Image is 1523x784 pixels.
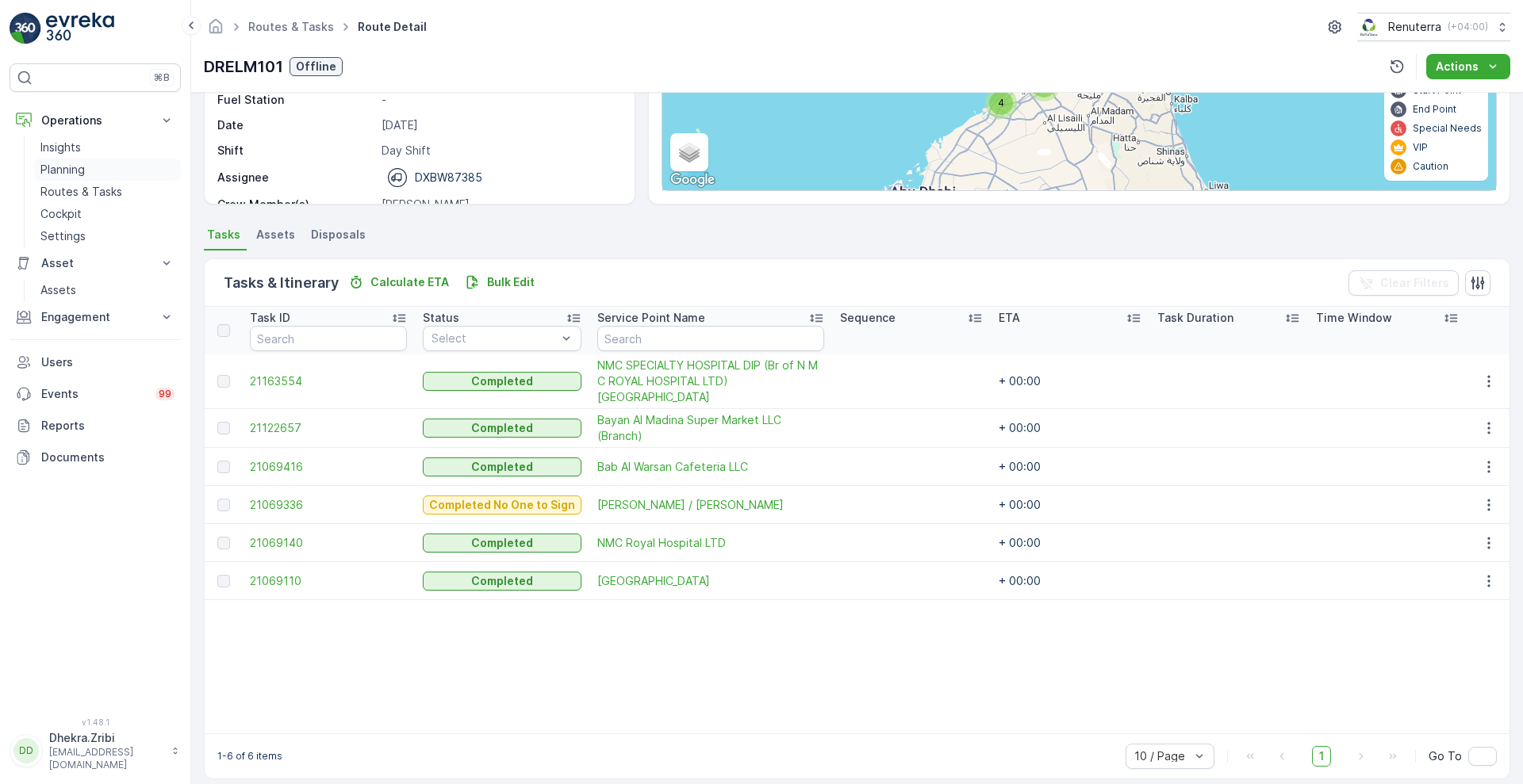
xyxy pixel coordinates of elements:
a: 21069110 [250,573,407,589]
a: Homepage [207,24,224,37]
p: VIP [1413,141,1428,154]
div: Toggle Row Selected [217,422,230,434]
a: Insights [34,136,181,159]
p: Cockpit [40,206,82,222]
p: ( +04:00 ) [1448,21,1488,33]
p: DRELM101 [204,55,283,78]
button: Completed [423,534,581,553]
span: Disposals [311,227,366,243]
div: Toggle Row Selected [217,575,230,587]
p: Task Duration [1157,310,1233,326]
p: Tasks & Itinerary [224,272,339,294]
span: Route Detail [355,19,430,35]
p: Clear Filters [1380,275,1449,291]
p: Routes & Tasks [40,184,122,200]
p: Completed [471,459,533,475]
p: Engagement [41,309,149,325]
p: Completed No One to Sign [429,497,575,513]
button: DDDhekra.Zribi[EMAIL_ADDRESS][DOMAIN_NAME] [10,730,181,771]
a: 21069140 [250,535,407,551]
a: Routes & Tasks [34,181,181,203]
button: Completed [423,372,581,391]
button: Completed [423,572,581,591]
p: ETA [999,310,1020,326]
p: Caution [1413,160,1448,173]
p: Completed [471,420,533,436]
p: Select [432,331,557,346]
a: Open this area in Google Maps (opens a new window) [666,170,719,190]
a: Settings [34,225,181,247]
a: Al Zahra Hospital [597,573,824,589]
a: 21122657 [250,420,407,436]
p: Offline [296,59,336,75]
span: NMC SPECIALTY HOSPITAL DIP (Br of N M C ROYAL HOSPITAL LTD) [GEOGRAPHIC_DATA] [597,358,824,405]
img: logo_light-DOdMpM7g.png [46,13,114,44]
div: Toggle Row Selected [217,375,230,388]
input: Search [250,326,407,351]
p: Assignee [217,170,269,185]
p: Asset [41,255,149,271]
p: Special Needs [1413,122,1482,135]
button: Actions [1426,54,1510,79]
img: logo [10,13,41,44]
p: Status [423,310,459,326]
button: Clear Filters [1348,270,1459,296]
div: 4 [985,87,1017,119]
div: Toggle Row Selected [217,499,230,511]
p: Assets [40,282,76,298]
a: Yoko Sizzler / Barsha [597,497,824,513]
td: + 00:00 [991,409,1149,448]
p: Operations [41,113,149,128]
p: Completed [471,535,533,551]
a: NMC Royal Hospital LTD [597,535,824,551]
p: Shift [217,143,375,159]
span: 4 [998,97,1004,109]
button: Completed [423,419,581,438]
button: Completed [423,457,581,476]
p: Completed [471,573,533,589]
p: Dhekra.Zribi [49,730,163,746]
p: Time Window [1316,310,1392,326]
span: 1 [1312,746,1331,767]
span: v 1.48.1 [10,717,181,727]
button: Engagement [10,301,181,333]
p: Crew Member(s) [217,197,375,212]
td: + 00:00 [991,524,1149,562]
p: Day Shift [382,143,618,159]
p: Insights [40,140,81,155]
p: 99 [159,388,171,400]
a: Layers [672,135,707,170]
p: Date [217,117,375,133]
a: Bab Al Warsan Cafeteria LLC [597,459,824,475]
button: Operations [10,105,181,136]
a: Reports [10,410,181,442]
p: Events [41,386,146,402]
p: Calculate ETA [370,274,449,290]
a: Cockpit [34,203,181,225]
p: [EMAIL_ADDRESS][DOMAIN_NAME] [49,746,163,771]
a: Events99 [10,378,181,410]
p: 1-6 of 6 items [217,750,282,763]
span: Bayan Al Madina Super Market LLC (Branch) [597,412,824,444]
p: Fuel Station [217,92,375,108]
td: + 00:00 [991,448,1149,486]
p: Service Point Name [597,310,705,326]
p: Sequence [840,310,896,326]
a: Routes & Tasks [248,20,334,33]
button: Completed No One to Sign [423,495,581,514]
a: 21069416 [250,459,407,475]
input: Search [597,326,824,351]
p: Completed [471,373,533,389]
p: Settings [40,228,86,244]
button: Renuterra(+04:00) [1357,13,1510,41]
td: + 00:00 [991,562,1149,600]
p: DXBW87385 [415,170,482,185]
td: + 00:00 [991,486,1149,524]
span: [GEOGRAPHIC_DATA] [597,573,824,589]
img: Screenshot_2024-07-26_at_13.33.01.png [1357,18,1382,36]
